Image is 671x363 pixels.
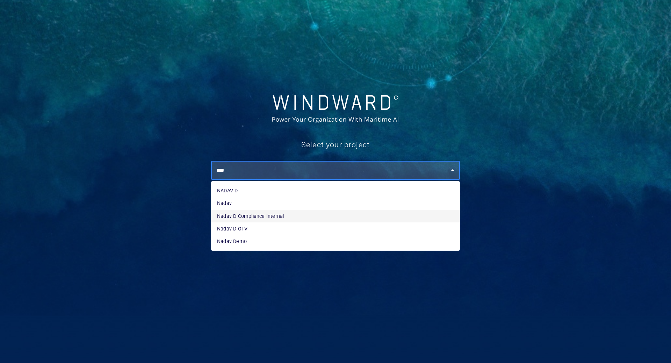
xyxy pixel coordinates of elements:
li: NADAV D [211,184,460,197]
button: Close [448,165,457,175]
h5: Select your project [211,140,460,150]
iframe: Chat [641,332,666,358]
li: Nadav Demo [211,235,460,248]
li: Nadav D OFV [211,222,460,235]
li: Nadav [211,197,460,209]
li: Nadav D Compliance Internal [211,210,460,222]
